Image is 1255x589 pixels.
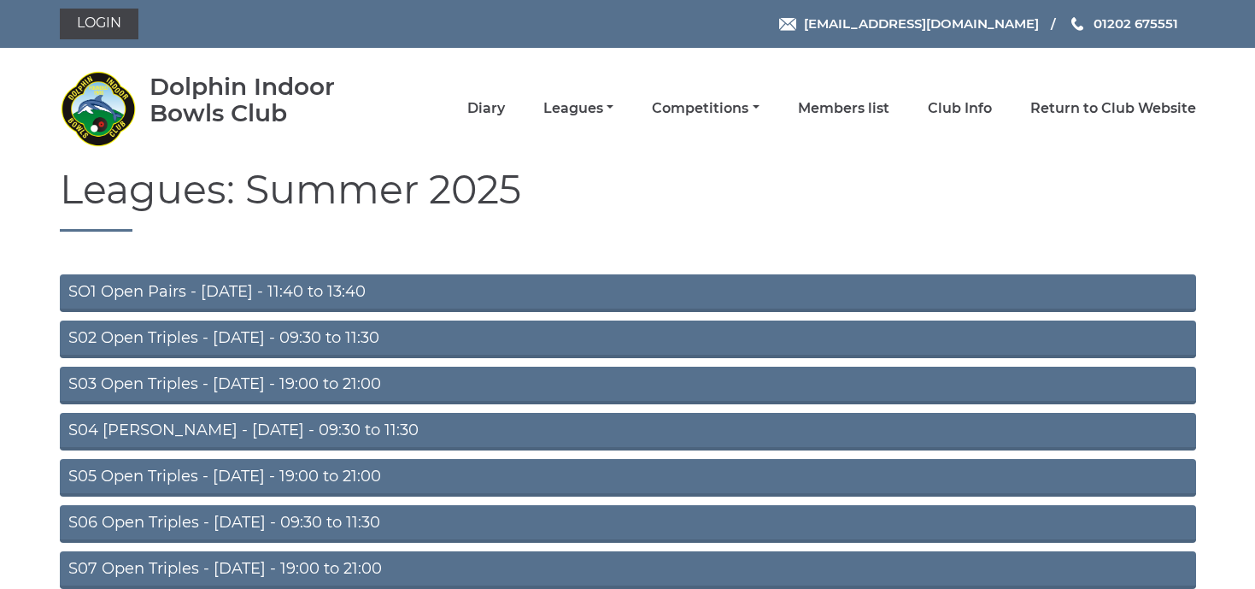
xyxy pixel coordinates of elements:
a: S06 Open Triples - [DATE] - 09:30 to 11:30 [60,505,1196,543]
a: Login [60,9,138,39]
h1: Leagues: Summer 2025 [60,168,1196,232]
a: Diary [467,99,505,118]
a: Return to Club Website [1030,99,1196,118]
a: Phone us 01202 675551 [1069,14,1178,33]
a: S07 Open Triples - [DATE] - 19:00 to 21:00 [60,551,1196,589]
a: S04 [PERSON_NAME] - [DATE] - 09:30 to 11:30 [60,413,1196,451]
div: Dolphin Indoor Bowls Club [150,74,384,127]
a: S05 Open Triples - [DATE] - 19:00 to 21:00 [60,459,1196,497]
a: Competitions [652,99,759,118]
span: 01202 675551 [1094,15,1178,32]
a: Club Info [928,99,992,118]
a: Email [EMAIL_ADDRESS][DOMAIN_NAME] [779,14,1039,33]
a: Leagues [543,99,613,118]
a: S02 Open Triples - [DATE] - 09:30 to 11:30 [60,321,1196,358]
span: [EMAIL_ADDRESS][DOMAIN_NAME] [804,15,1039,32]
img: Dolphin Indoor Bowls Club [60,70,137,147]
img: Email [779,18,796,31]
img: Phone us [1071,17,1083,31]
a: S03 Open Triples - [DATE] - 19:00 to 21:00 [60,367,1196,404]
a: SO1 Open Pairs - [DATE] - 11:40 to 13:40 [60,274,1196,312]
a: Members list [798,99,889,118]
